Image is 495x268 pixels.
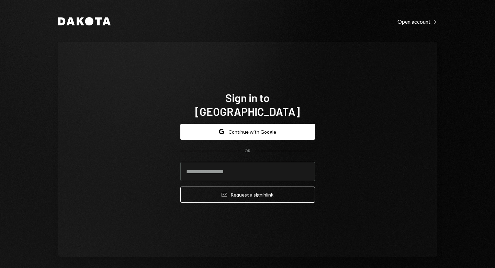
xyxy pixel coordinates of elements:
div: OR [245,148,250,154]
a: Open account [397,18,437,25]
h1: Sign in to [GEOGRAPHIC_DATA] [180,91,315,118]
button: Request a signinlink [180,187,315,203]
button: Continue with Google [180,124,315,140]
